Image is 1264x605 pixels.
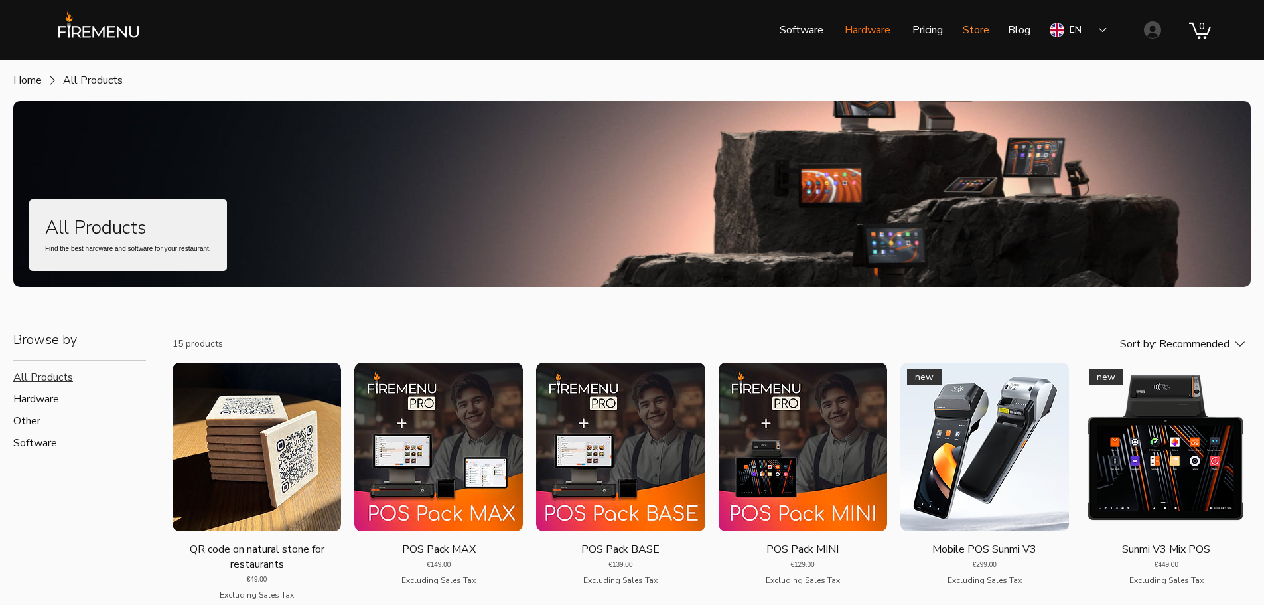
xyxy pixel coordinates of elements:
span: Excluding Sales Tax [583,575,658,586]
text: 0 [1199,20,1204,31]
p: POS Pack BASE [581,542,660,557]
a: Store [953,13,998,46]
div: Recommended [1159,337,1229,351]
a: Mobile POS Sunmi V3€299.00Excluding Sales Tax [900,542,1069,601]
a: Other [13,414,40,428]
span: Excluding Sales Tax [220,590,294,600]
a: Sunmi V3 Mix POS€449.00Excluding Sales Tax [1082,542,1251,601]
a: POS Pack BASE€139.00Excluding Sales Tax [536,542,705,601]
img: English [1050,23,1064,37]
a: Cart with 0 items [1189,21,1211,39]
div: EN [1070,23,1082,37]
span: All Products [63,73,123,88]
a: Hardware [13,392,59,406]
div: new [907,369,942,385]
span: €49.00 [247,574,267,584]
a: new [1082,363,1251,531]
a: Blog [998,13,1040,46]
span: €299.00 [973,560,997,570]
div: new [1089,369,1123,385]
a: Software [770,13,833,46]
span: Sort by: [1120,337,1159,351]
p: POS Pack MINI [766,542,839,557]
iframe: Wix Chat [1202,543,1264,605]
a: POS Pack MINI€129.00Excluding Sales Tax [719,542,887,601]
span: Browse by [13,331,146,361]
p: Mobile POS Sunmi V3 [932,542,1036,557]
a: Home [13,73,42,88]
a: Pricing [900,13,953,46]
p: Hardware [838,13,897,46]
span: €149.00 [427,560,451,570]
h1: All Products [45,215,211,241]
a: Hardware [833,13,900,46]
span: Excluding Sales Tax [766,575,840,586]
p: Store [956,13,996,46]
div: 15 products [173,337,223,351]
a: QR code on natural stone for restaurants€49.00Excluding Sales Tax [173,542,341,601]
span: Excluding Sales Tax [948,575,1022,586]
p: Pricing [906,13,949,46]
a: All Products [13,371,73,385]
span: Excluding Sales Tax [1129,575,1204,586]
nav: Site [666,13,1040,46]
a: Software [13,436,57,450]
span: €129.00 [791,560,815,570]
p: QR code on natural stone for restaurants [173,542,341,572]
a: new [900,363,1069,531]
span: Excluding Sales Tax [401,575,476,586]
button: Sort by:Recommended [1105,331,1251,357]
a: POS Pack MAX€149.00Excluding Sales Tax [354,542,523,601]
span: €449.00 [1155,560,1178,570]
img: FireMenu logo [53,10,144,48]
p: Software [773,13,830,46]
p: Sunmi V3 Mix POS [1122,542,1210,557]
div: Find the best hardware and software for your restaurant. [45,241,211,255]
p: Blog [1001,13,1037,46]
div: Language Selector: English [1040,15,1116,45]
p: POS Pack MAX [402,542,476,557]
span: €139.00 [608,560,632,570]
